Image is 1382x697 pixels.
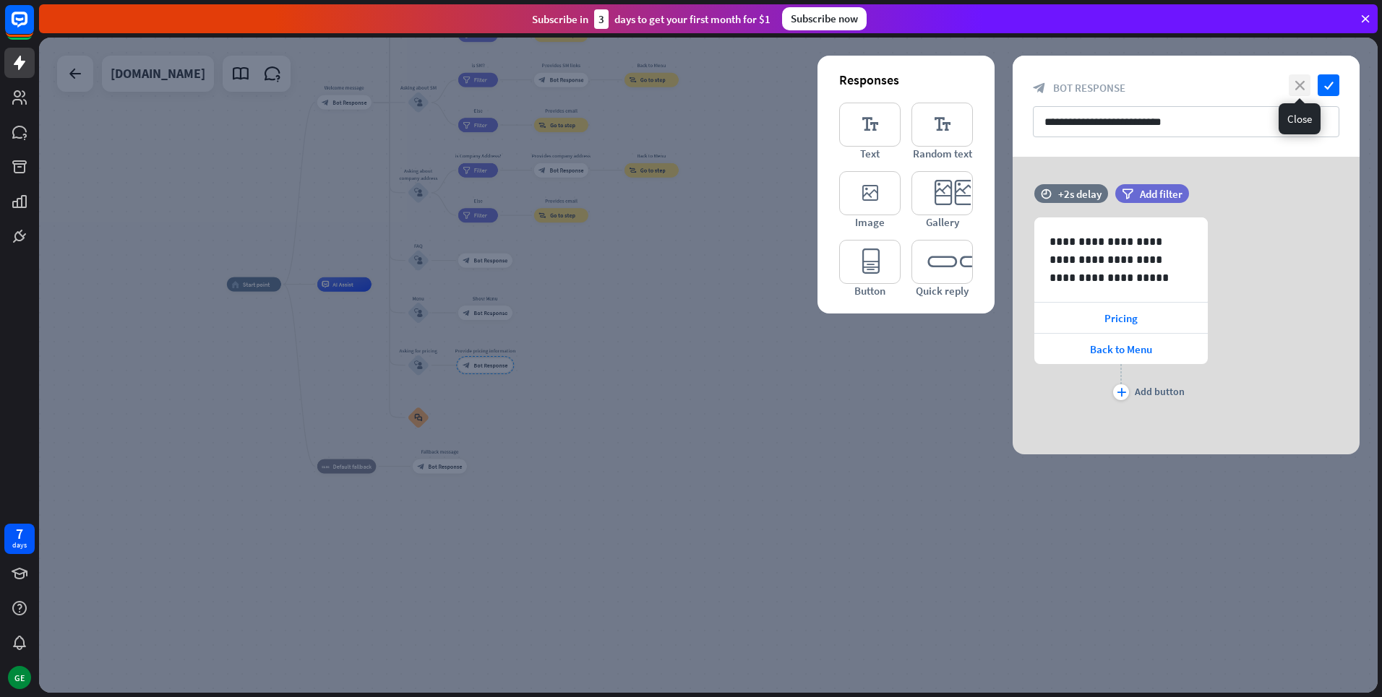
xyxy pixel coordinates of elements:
[1318,74,1339,96] i: check
[1289,74,1310,96] i: close
[1041,189,1052,199] i: time
[1104,311,1138,325] span: Pricing
[1117,388,1126,397] i: plus
[1135,385,1185,398] div: Add button
[1053,81,1125,95] span: Bot Response
[1058,187,1102,201] div: +2s delay
[16,527,23,540] div: 7
[1090,342,1152,356] span: Back to Menu
[782,7,867,30] div: Subscribe now
[12,6,55,49] button: Open LiveChat chat widget
[12,540,27,550] div: days
[594,9,609,29] div: 3
[1140,187,1183,201] span: Add filter
[8,666,31,689] div: GE
[1122,189,1133,199] i: filter
[1033,82,1046,95] i: block_bot_response
[4,524,35,554] a: 7 days
[532,9,771,29] div: Subscribe in days to get your first month for $1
